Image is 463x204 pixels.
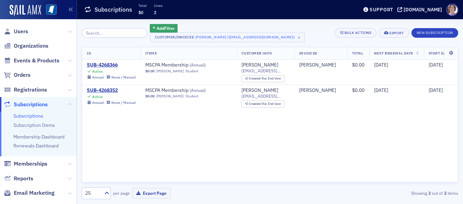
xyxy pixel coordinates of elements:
span: Subscriptions [14,101,48,108]
button: Customer/Invoicee[PERSON_NAME] ([EMAIL_ADDRESS][DOMAIN_NAME])× [150,33,305,42]
a: SUB-4268352 [87,87,136,94]
button: AddFilter [150,24,178,33]
div: End User [249,77,281,81]
span: Email Marketing [14,189,55,197]
div: 25 [85,190,100,197]
div: [DOMAIN_NAME] [404,7,442,13]
span: $0.00 [352,62,364,68]
span: [DATE] [429,87,443,93]
div: End User [249,102,281,106]
a: Orders [4,71,31,79]
span: Reports [14,175,33,182]
button: [DOMAIN_NAME] [397,7,444,12]
a: View Homepage [41,4,57,16]
span: Memberships [14,160,47,168]
span: $0.00 [352,87,364,93]
div: Student [185,94,199,98]
a: New Subscription [411,29,458,35]
div: SUB-4268366 [87,62,136,68]
a: Subscription Items [13,122,55,128]
a: MSCPA Membership (Annual) [145,87,232,94]
a: Organizations [4,42,48,50]
div: Annual [92,100,104,105]
span: Registrations [14,86,47,94]
span: Add Filter [157,25,175,31]
a: [PERSON_NAME] [299,62,336,68]
span: [DATE] [429,62,443,68]
span: Customer Info [241,51,272,56]
div: Customer/Invoicee [155,35,194,39]
a: Subscriptions [13,113,43,119]
a: [PERSON_NAME] [241,62,278,68]
span: Joshua Alexander [299,87,342,94]
div: Showing out of items [338,190,458,196]
div: Active [92,95,103,99]
a: [PERSON_NAME] [156,94,184,98]
a: [PERSON_NAME] [299,87,336,94]
span: Created Via : [249,76,268,81]
a: Email Marketing [4,189,55,197]
span: Next Renewal Date [374,51,413,56]
div: Active [92,69,103,74]
a: [PERSON_NAME] [241,87,278,94]
a: Reports [4,175,33,182]
span: Events & Products [14,57,59,64]
span: ( Annual ) [190,62,206,68]
span: [EMAIL_ADDRESS][DOMAIN_NAME] [241,68,290,73]
img: SailAMX [10,5,41,16]
a: Subscriptions [4,101,48,108]
button: Bulk Actions [335,28,376,38]
span: MSCPA Membership [145,87,232,94]
span: $0.00 [145,94,155,98]
a: Events & Products [4,57,59,64]
span: Start Date [429,51,450,56]
input: Search… [82,28,147,38]
span: Total [352,51,363,56]
a: Renewals Dashboard [13,143,59,149]
span: [EMAIL_ADDRESS][DOMAIN_NAME] [241,94,290,99]
div: Created Via: End User [241,100,285,108]
span: Orders [14,71,31,79]
span: Invoicee [299,51,317,56]
div: Bulk Actions [345,31,371,35]
strong: 2 [443,190,448,196]
span: [DATE] [374,62,388,68]
div: [PERSON_NAME] ([EMAIL_ADDRESS][DOMAIN_NAME]) [195,34,295,40]
div: Export [389,31,404,35]
h1: Subscriptions [94,5,132,14]
span: [DATE] [374,87,388,93]
span: $0.00 [145,69,155,73]
span: Created Via : [249,101,268,106]
button: Export Page [132,188,170,199]
div: None / Manual [111,75,136,80]
span: ( Annual ) [190,87,206,93]
span: $0 [138,10,143,15]
div: Support [370,7,393,13]
img: SailAMX [46,4,57,15]
strong: 2 [427,190,432,196]
span: Users [14,28,28,35]
a: Registrations [4,86,47,94]
span: Joshua Alexander [299,62,342,68]
div: None / Manual [111,100,136,105]
div: Student [185,69,199,73]
span: MSCPA Membership [145,62,232,68]
span: × [296,34,302,40]
span: ID [87,51,91,56]
span: Items [145,51,157,56]
a: MSCPA Membership (Annual) [145,62,232,68]
button: New Subscription [411,28,458,38]
a: Memberships [4,160,47,168]
label: per page [113,190,130,196]
a: [PERSON_NAME] [156,69,184,73]
span: 2 [154,10,156,15]
span: Organizations [14,42,48,50]
div: Annual [92,75,104,80]
a: Membership Dashboard [13,134,65,140]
